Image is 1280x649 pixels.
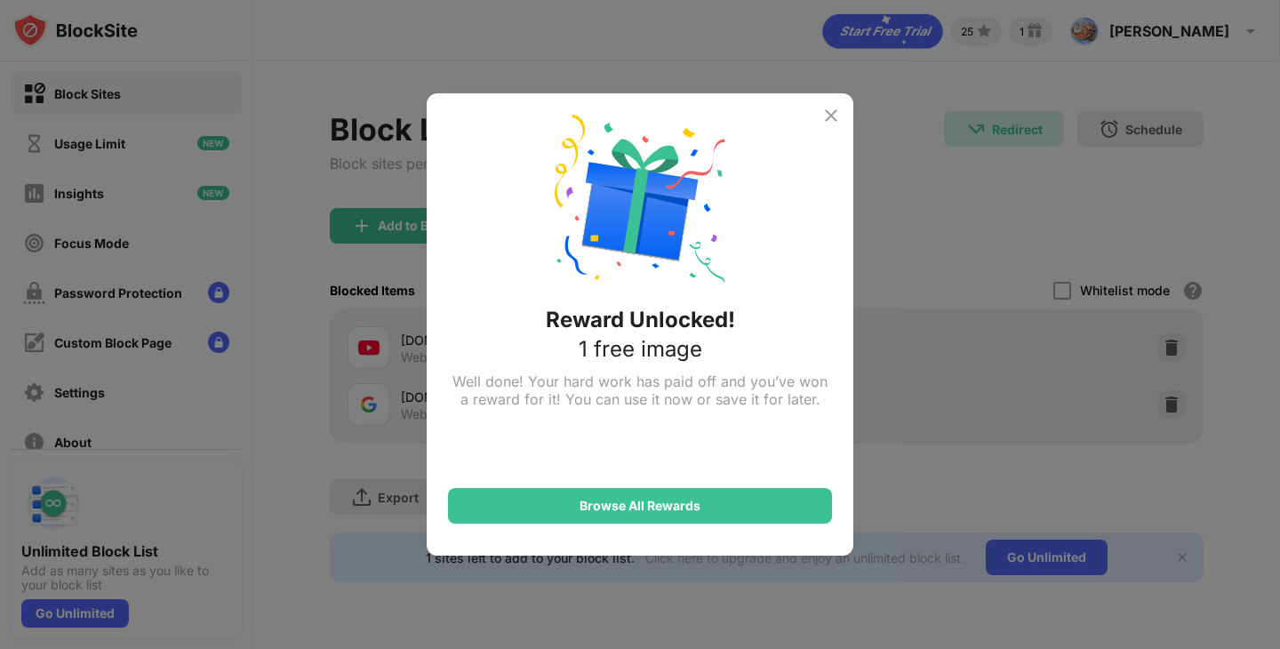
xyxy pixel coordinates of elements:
div: Reward Unlocked! [546,307,735,333]
div: Well done! Your hard work has paid off and you’ve won a reward for it! You can use it now or save... [448,373,832,408]
div: 1 free image [579,336,702,362]
img: reward-unlock.svg [555,115,725,285]
div: Browse All Rewards [580,499,700,513]
img: x-button.svg [820,105,842,126]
